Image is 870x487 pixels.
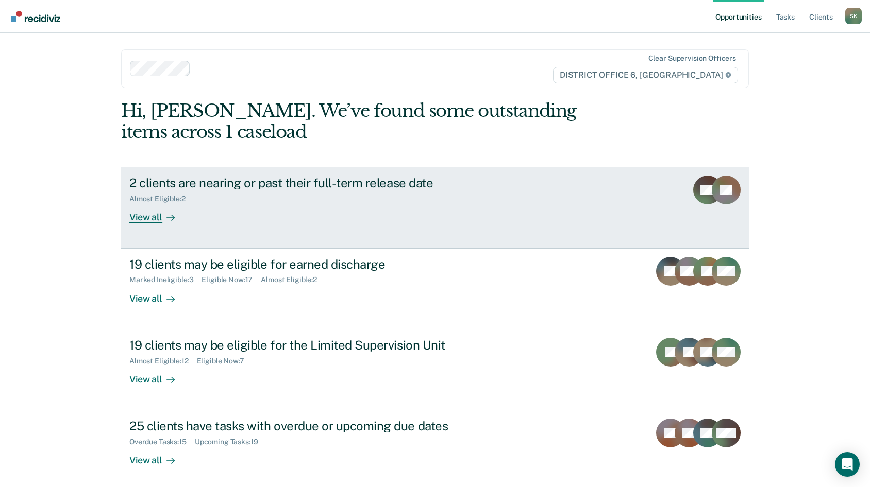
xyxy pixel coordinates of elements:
div: S K [845,8,862,24]
div: View all [129,284,187,304]
div: 2 clients are nearing or past their full-term release date [129,176,491,190]
div: 25 clients have tasks with overdue or upcoming due dates [129,419,491,433]
span: DISTRICT OFFICE 6, [GEOGRAPHIC_DATA] [553,67,738,83]
div: Almost Eligible : 2 [129,195,194,203]
div: Eligible Now : 17 [202,275,261,284]
div: 19 clients may be eligible for the Limited Supervision Unit [129,338,491,353]
a: 2 clients are nearing or past their full-term release dateAlmost Eligible:2View all [121,167,749,248]
div: Marked Ineligible : 3 [129,275,202,284]
div: View all [129,365,187,385]
div: View all [129,446,187,466]
div: Almost Eligible : 2 [261,275,325,284]
img: Recidiviz [11,11,60,22]
div: Eligible Now : 7 [197,357,253,366]
a: 19 clients may be eligible for the Limited Supervision UnitAlmost Eligible:12Eligible Now:7View all [121,329,749,410]
div: 19 clients may be eligible for earned discharge [129,257,491,272]
div: Almost Eligible : 12 [129,357,197,366]
div: Overdue Tasks : 15 [129,438,195,446]
div: Clear supervision officers [648,54,736,63]
div: Hi, [PERSON_NAME]. We’ve found some outstanding items across 1 caseload [121,100,623,143]
div: View all [129,203,187,223]
a: 19 clients may be eligible for earned dischargeMarked Ineligible:3Eligible Now:17Almost Eligible:... [121,249,749,329]
button: Profile dropdown button [845,8,862,24]
div: Upcoming Tasks : 19 [195,438,266,446]
div: Open Intercom Messenger [835,452,860,477]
